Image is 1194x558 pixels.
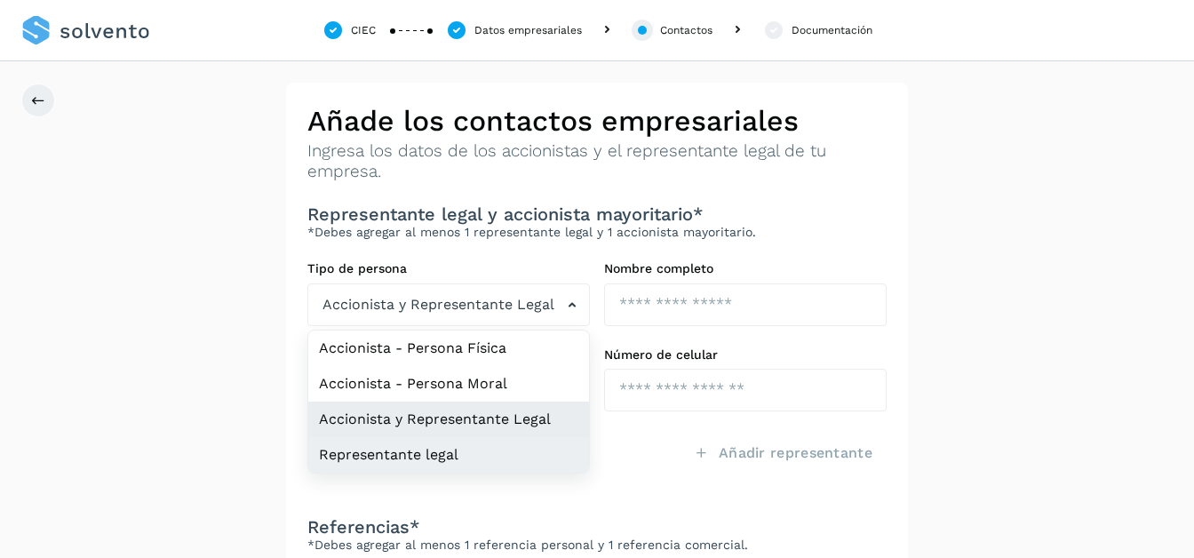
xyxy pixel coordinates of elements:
label: Nombre completo [604,261,887,276]
p: *Debes agregar al menos 1 representante legal y 1 accionista mayoritario. [307,225,887,240]
li: Accionista - Persona Física [308,331,589,366]
h2: Añade los contactos empresariales [307,104,887,138]
label: Tipo de persona [307,261,590,276]
label: Número de celular [604,347,887,363]
div: Documentación [792,22,872,38]
li: Representante legal [308,437,589,473]
p: *Debes agregar al menos 1 referencia personal y 1 referencia comercial. [307,538,887,553]
h3: Referencias* [307,516,887,538]
p: Ingresa los datos de los accionistas y el representante legal de tu empresa. [307,141,887,182]
div: Datos empresariales [474,22,582,38]
span: Añadir representante [719,443,872,463]
li: Accionista y Representante Legal [308,402,589,437]
div: CIEC [351,22,376,38]
h3: Representante legal y accionista mayoritario* [307,203,887,225]
span: Accionista y Representante Legal [322,294,554,315]
div: Contactos [660,22,712,38]
button: Añadir representante [680,433,887,474]
li: Accionista - Persona Moral [308,366,589,402]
